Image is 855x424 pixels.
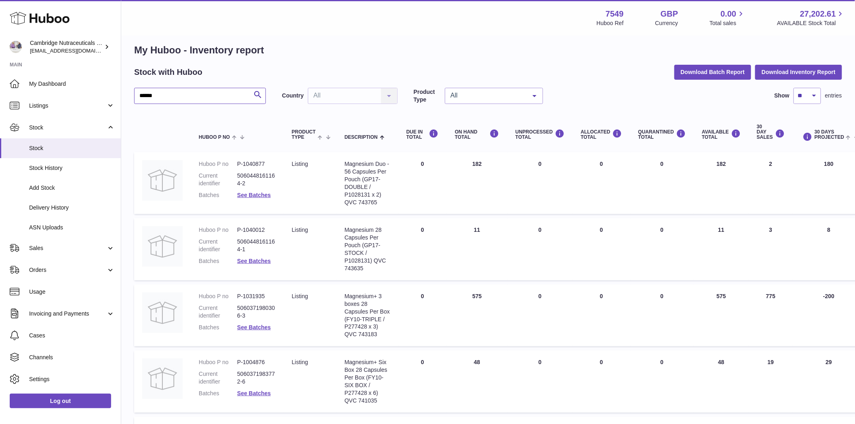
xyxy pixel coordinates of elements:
div: ALLOCATED Total [581,129,622,140]
a: 27,202.61 AVAILABLE Stock Total [777,8,845,27]
dd: 5060371983772-6 [237,370,276,386]
dt: Batches [199,257,237,265]
dt: Batches [199,324,237,331]
span: AVAILABLE Stock Total [777,19,845,27]
span: Stock [29,144,115,152]
td: 2 [749,152,793,214]
dd: 5060448161164-1 [237,238,276,253]
td: 48 [694,350,749,412]
td: 0 [508,284,573,346]
span: 0 [660,359,663,365]
div: 30 DAY SALES [757,124,785,140]
span: [EMAIL_ADDRESS][DOMAIN_NAME] [30,47,119,54]
span: listing [292,227,308,233]
img: qvc@camnutra.com [10,41,22,53]
div: Cambridge Nutraceuticals Ltd [30,39,103,55]
div: UNPROCESSED Total [516,129,565,140]
a: See Batches [237,258,271,264]
div: Magnesium 28 Capsules Per Pouch (GP17-STOCK / P1028131) QVC 743635 [345,226,390,272]
span: listing [292,359,308,365]
td: 0 [508,152,573,214]
span: listing [292,161,308,167]
img: product image [142,160,183,201]
span: Delivery History [29,204,115,212]
label: Product Type [414,88,441,104]
td: 575 [694,284,749,346]
span: 0 [660,227,663,233]
span: 0 [660,293,663,299]
span: Settings [29,375,115,383]
a: See Batches [237,192,271,198]
span: Usage [29,288,115,296]
div: Huboo Ref [597,19,624,27]
img: product image [142,293,183,333]
div: QUARANTINED Total [638,129,686,140]
div: Currency [655,19,678,27]
span: All [449,91,526,100]
dt: Current identifier [199,172,237,187]
td: 0 [398,350,447,412]
td: 182 [694,152,749,214]
button: Download Batch Report [674,65,752,79]
td: 0 [573,350,630,412]
span: Total sales [710,19,745,27]
td: 48 [447,350,508,412]
span: Description [345,135,378,140]
td: 0 [573,284,630,346]
dd: P-1031935 [237,293,276,300]
td: 19 [749,350,793,412]
div: AVAILABLE Total [702,129,741,140]
span: Huboo P no [199,135,230,140]
dd: P-1040877 [237,160,276,168]
strong: GBP [661,8,678,19]
span: Listings [29,102,106,110]
dt: Current identifier [199,304,237,320]
img: product image [142,226,183,267]
td: 11 [694,218,749,280]
td: 182 [447,152,508,214]
span: Sales [29,244,106,252]
dd: P-1004876 [237,358,276,366]
span: My Dashboard [29,80,115,88]
td: 0 [398,152,447,214]
td: 0 [398,218,447,280]
span: Invoicing and Payments [29,310,106,318]
dd: 5060371980306-3 [237,304,276,320]
span: Channels [29,354,115,361]
span: Orders [29,266,106,274]
img: product image [142,358,183,399]
span: 30 DAYS PROJECTED [815,129,844,140]
dt: Current identifier [199,370,237,386]
label: Show [775,92,790,100]
dd: 5060448161164-2 [237,172,276,187]
span: 0.00 [721,8,737,19]
td: 11 [447,218,508,280]
td: 3 [749,218,793,280]
span: Add Stock [29,184,115,192]
label: Country [282,92,304,100]
span: entries [825,92,842,100]
td: 0 [573,152,630,214]
td: 0 [508,350,573,412]
span: 0 [660,161,663,167]
h1: My Huboo - Inventory report [134,44,842,57]
dt: Huboo P no [199,160,237,168]
dt: Batches [199,191,237,199]
dt: Huboo P no [199,293,237,300]
span: Stock History [29,164,115,172]
span: ASN Uploads [29,224,115,231]
dt: Current identifier [199,238,237,253]
a: See Batches [237,390,271,396]
h2: Stock with Huboo [134,67,202,78]
span: Cases [29,332,115,339]
span: Product Type [292,129,316,140]
div: DUE IN TOTAL [406,129,439,140]
div: Magnesium+ Six Box 28 Capsules Per Box (FY10-SIX BOX / P277428 x 6) QVC 741035 [345,358,390,404]
dt: Huboo P no [199,226,237,234]
td: 775 [749,284,793,346]
button: Download Inventory Report [755,65,842,79]
div: Magnesium+ 3 boxes 28 Capsules Per Box (FY10-TRIPLE / P277428 x 3) QVC 743183 [345,293,390,338]
dt: Huboo P no [199,358,237,366]
a: See Batches [237,324,271,331]
strong: 7549 [606,8,624,19]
